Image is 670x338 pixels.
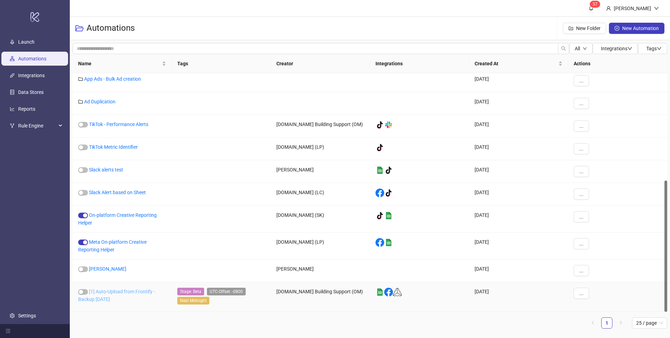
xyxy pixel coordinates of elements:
[177,297,209,304] span: Next Midnight
[78,99,83,104] span: folder
[579,123,583,129] span: ...
[606,6,611,11] span: user
[579,214,583,220] span: ...
[271,183,370,206] div: [DOMAIN_NAME] (LC)
[469,282,568,312] div: [DATE]
[601,317,612,329] li: 1
[646,46,662,51] span: Tags
[18,119,57,133] span: Rule Engine
[574,211,589,222] button: ...
[563,23,606,34] button: New Folder
[593,2,595,7] span: 3
[78,212,157,226] a: On-platform Creative Reporting Helper
[177,288,204,295] span: Stage: Beta
[657,46,662,51] span: down
[574,238,589,249] button: ...
[10,123,15,128] span: fork
[75,24,84,32] span: folder-open
[579,268,583,273] span: ...
[627,46,632,51] span: down
[89,144,138,150] a: TikTok Metric Identifier
[591,321,595,325] span: left
[18,89,44,95] a: Data Stores
[469,138,568,160] div: [DATE]
[587,317,598,329] button: left
[78,76,83,81] span: folder
[271,206,370,233] div: [DOMAIN_NAME] (SK)
[622,25,659,31] span: New Automation
[568,54,667,73] th: Actions
[18,56,46,61] a: Automations
[271,282,370,312] div: [DOMAIN_NAME] Building Support (OM)
[593,43,638,54] button: Integrationsdown
[469,183,568,206] div: [DATE]
[579,101,583,106] span: ...
[271,233,370,259] div: [DOMAIN_NAME] (LP)
[589,6,594,10] span: bell
[561,46,566,51] span: search
[271,160,370,183] div: [PERSON_NAME]
[89,190,146,195] a: Slack Alert based on Sheet
[632,317,667,329] div: Page Size
[583,46,587,51] span: down
[619,321,623,325] span: right
[469,54,568,73] th: Created At
[18,39,35,45] a: Launch
[84,76,141,82] a: App Ads - Bulk Ad creation
[469,69,568,92] div: [DATE]
[615,26,619,31] span: plus-circle
[615,317,626,329] button: right
[18,73,45,78] a: Integrations
[469,115,568,138] div: [DATE]
[638,43,667,54] button: Tagsdown
[587,317,598,329] li: Previous Page
[78,60,161,67] span: Name
[172,54,271,73] th: Tags
[574,166,589,177] button: ...
[579,241,583,247] span: ...
[636,318,663,328] span: 25 / page
[574,288,589,299] button: ...
[590,1,600,8] sup: 37
[579,78,583,83] span: ...
[89,266,126,272] a: [PERSON_NAME]
[78,289,155,302] a: [1] Auto-Upload from Frontify - Backup [DATE]
[475,60,557,67] span: Created At
[18,313,36,318] a: Settings
[469,92,568,115] div: [DATE]
[6,329,10,333] span: menu-fold
[574,189,589,200] button: ...
[575,46,580,51] span: All
[89,122,148,127] a: TikTok - Performance Alerts
[595,2,597,7] span: 7
[576,25,601,31] span: New Folder
[602,318,612,328] a: 1
[89,167,123,172] a: Slack alerts test
[654,6,659,11] span: down
[568,26,573,31] span: folder-add
[574,265,589,276] button: ...
[469,160,568,183] div: [DATE]
[469,206,568,233] div: [DATE]
[469,259,568,282] div: [DATE]
[271,54,370,73] th: Creator
[611,5,654,12] div: [PERSON_NAME]
[601,46,632,51] span: Integrations
[87,23,135,34] h3: Automations
[84,99,116,104] a: Ad Duplication
[569,43,593,54] button: Alldown
[615,317,626,329] li: Next Page
[574,75,589,86] button: ...
[579,169,583,174] span: ...
[370,54,469,73] th: Integrations
[271,138,370,160] div: [DOMAIN_NAME] (LP)
[469,233,568,259] div: [DATE]
[18,106,35,112] a: Reports
[271,115,370,138] div: [DOMAIN_NAME] Building Support (OM)
[574,98,589,109] button: ...
[574,120,589,132] button: ...
[574,143,589,154] button: ...
[579,191,583,197] span: ...
[73,54,172,73] th: Name
[78,239,147,252] a: Meta On-platform Creative Reporting Helper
